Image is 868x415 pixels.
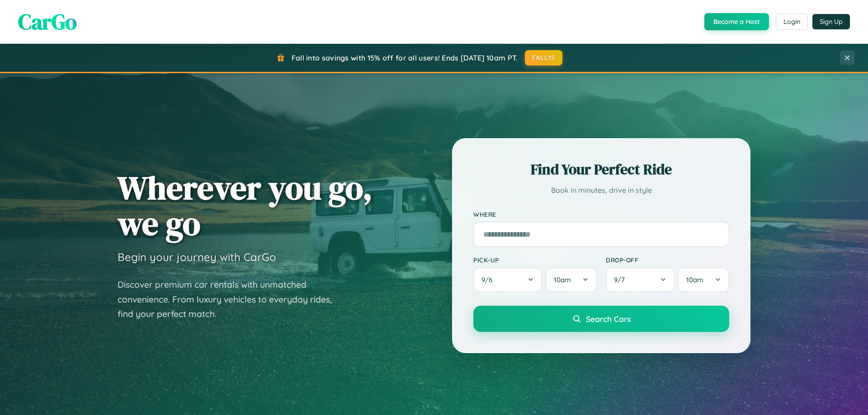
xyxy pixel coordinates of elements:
[473,256,597,264] label: Pick-up
[686,275,703,284] span: 10am
[704,13,769,30] button: Become a Host
[606,267,675,292] button: 9/7
[118,250,276,264] h3: Begin your journey with CarGo
[118,277,344,322] p: Discover premium car rentals with unmatched convenience. From luxury vehicles to everyday rides, ...
[614,275,629,284] span: 9 / 7
[678,267,729,292] button: 10am
[776,14,808,30] button: Login
[546,267,597,292] button: 10am
[292,53,518,62] span: Fall into savings with 15% off for all users! Ends [DATE] 10am PT.
[606,256,729,264] label: Drop-off
[525,50,563,65] button: FALL15
[554,275,571,284] span: 10am
[118,170,373,241] h1: Wherever you go, we go
[473,210,729,218] label: Where
[481,275,497,284] span: 9 / 6
[473,267,542,292] button: 9/6
[473,306,729,332] button: Search Cars
[586,314,631,324] span: Search Cars
[473,184,729,197] p: Book in minutes, drive in style
[473,159,729,179] h2: Find Your Perfect Ride
[812,14,850,29] button: Sign Up
[18,7,77,37] span: CarGo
